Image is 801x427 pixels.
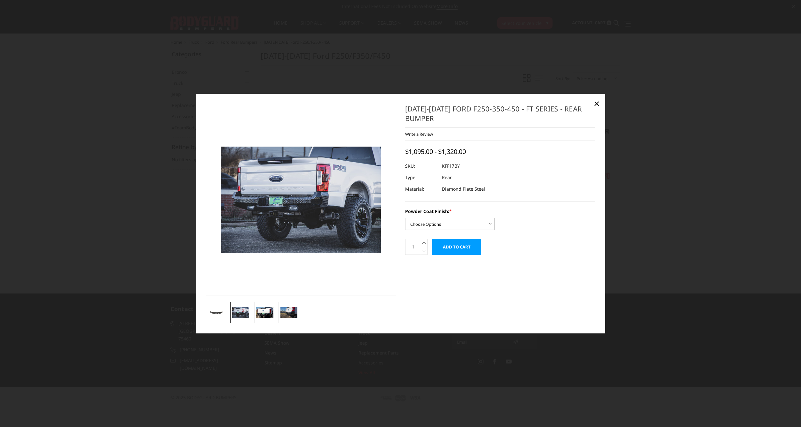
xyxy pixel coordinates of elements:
label: Powder Coat Finish: [405,208,595,215]
dt: Material: [405,183,437,195]
dd: Rear [442,172,452,183]
a: 2017-2022 Ford F250-350-450 - FT Series - Rear Bumper [206,104,396,295]
a: Close [592,98,602,109]
dt: SKU: [405,160,437,172]
dd: Diamond Plate Steel [442,183,485,195]
a: Write a Review [405,131,433,137]
iframe: Chat Widget [769,396,801,427]
dd: KFF17BY [442,160,460,172]
dt: Type: [405,172,437,183]
input: Add to Cart [432,239,481,255]
span: × [594,96,600,110]
span: $1,095.00 - $1,320.00 [405,147,466,156]
img: 2017-2022 Ford F250-350-450 - FT Series - Rear Bumper [232,307,249,318]
img: 2017-2022 Ford F250-350-450 - FT Series - Rear Bumper [256,307,273,318]
img: 2017-2022 Ford F250-350-450 - FT Series - Rear Bumper [208,309,225,316]
h1: [DATE]-[DATE] Ford F250-350-450 - FT Series - Rear Bumper [405,104,595,128]
img: 2017-2022 Ford F250-350-450 - FT Series - Rear Bumper [280,307,298,318]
